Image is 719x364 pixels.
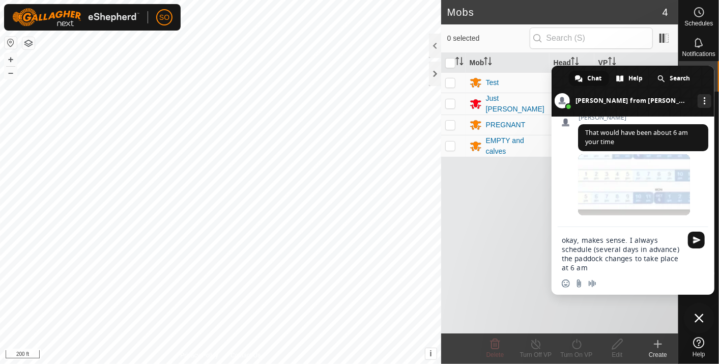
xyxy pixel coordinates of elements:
[22,37,35,49] button: Map Layers
[629,71,643,86] span: Help
[684,20,713,26] span: Schedules
[651,71,698,86] div: Search
[571,59,579,67] p-sorticon: Activate to sort
[425,348,437,359] button: i
[12,8,139,26] img: Gallagher Logo
[556,350,597,359] div: Turn On VP
[684,303,714,333] div: Close chat
[569,71,609,86] div: Chat
[159,12,169,23] span: SO
[486,77,499,88] div: Test
[231,351,261,360] a: Contact Us
[486,135,545,157] div: EMPTY and calves
[530,27,653,49] input: Search (S)
[515,350,556,359] div: Turn Off VP
[594,53,678,73] th: VP
[679,333,719,361] a: Help
[484,59,492,67] p-sorticon: Activate to sort
[447,33,530,44] span: 0 selected
[562,279,570,288] span: Insert an emoji
[575,279,583,288] span: Send a file
[486,93,545,115] div: Just [PERSON_NAME]
[486,351,504,358] span: Delete
[429,349,432,358] span: i
[466,53,550,73] th: Mob
[698,94,711,108] div: More channels
[670,71,691,86] span: Search
[550,53,594,73] th: Head
[588,279,596,288] span: Audio message
[562,236,682,272] textarea: Compose your message...
[5,37,17,49] button: Reset Map
[682,51,715,57] span: Notifications
[455,59,464,67] p-sorticon: Activate to sort
[5,53,17,66] button: +
[5,67,17,79] button: –
[638,350,678,359] div: Create
[585,128,688,146] span: That would have been about 6 am your time
[608,59,616,67] p-sorticon: Activate to sort
[663,5,668,20] span: 4
[588,71,602,86] span: Chat
[180,351,218,360] a: Privacy Policy
[578,114,708,121] span: [PERSON_NAME]
[610,71,650,86] div: Help
[447,6,663,18] h2: Mobs
[693,351,705,357] span: Help
[486,120,526,130] div: PREGNANT
[688,232,705,248] span: Send
[597,350,638,359] div: Edit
